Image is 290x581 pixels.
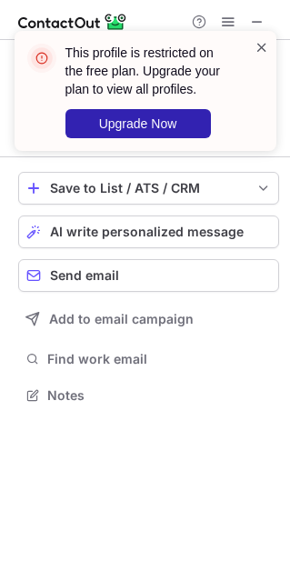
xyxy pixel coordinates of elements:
[47,351,272,367] span: Find work email
[27,44,56,73] img: error
[50,225,244,239] span: AI write personalized message
[18,383,279,408] button: Notes
[65,109,211,138] button: Upgrade Now
[18,11,127,33] img: ContactOut v5.3.10
[65,44,233,98] header: This profile is restricted on the free plan. Upgrade your plan to view all profiles.
[18,303,279,336] button: Add to email campaign
[18,172,279,205] button: save-profile-one-click
[47,387,272,404] span: Notes
[49,312,194,326] span: Add to email campaign
[99,116,177,131] span: Upgrade Now
[18,346,279,372] button: Find work email
[50,268,119,283] span: Send email
[50,181,247,195] div: Save to List / ATS / CRM
[18,259,279,292] button: Send email
[18,215,279,248] button: AI write personalized message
